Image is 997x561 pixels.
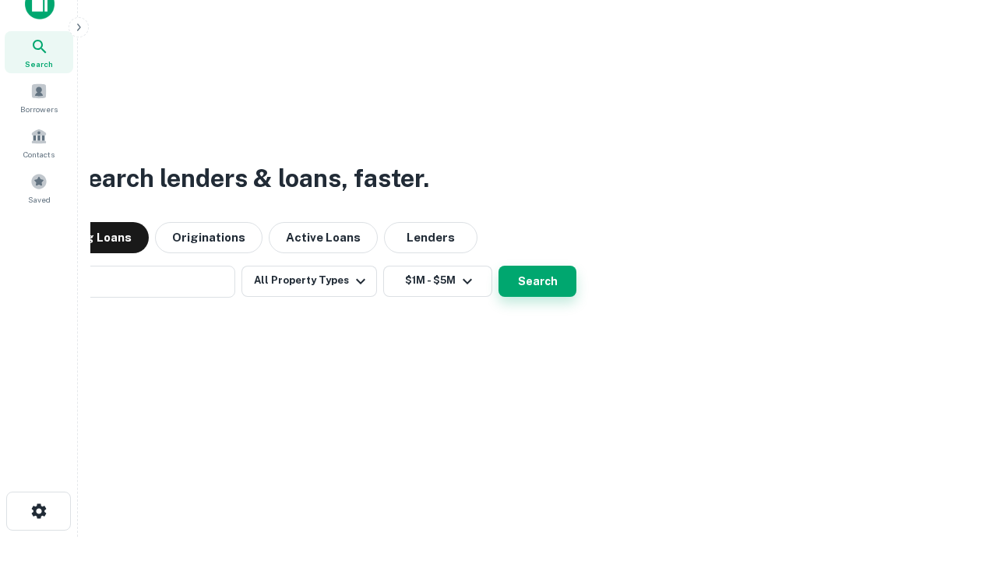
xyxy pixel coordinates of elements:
[269,222,378,253] button: Active Loans
[155,222,262,253] button: Originations
[5,31,73,73] a: Search
[384,222,477,253] button: Lenders
[383,266,492,297] button: $1M - $5M
[20,103,58,115] span: Borrowers
[498,266,576,297] button: Search
[5,76,73,118] a: Borrowers
[28,193,51,206] span: Saved
[25,58,53,70] span: Search
[5,122,73,164] a: Contacts
[5,167,73,209] a: Saved
[23,148,55,161] span: Contacts
[241,266,377,297] button: All Property Types
[919,436,997,511] iframe: Chat Widget
[71,160,429,197] h3: Search lenders & loans, faster.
